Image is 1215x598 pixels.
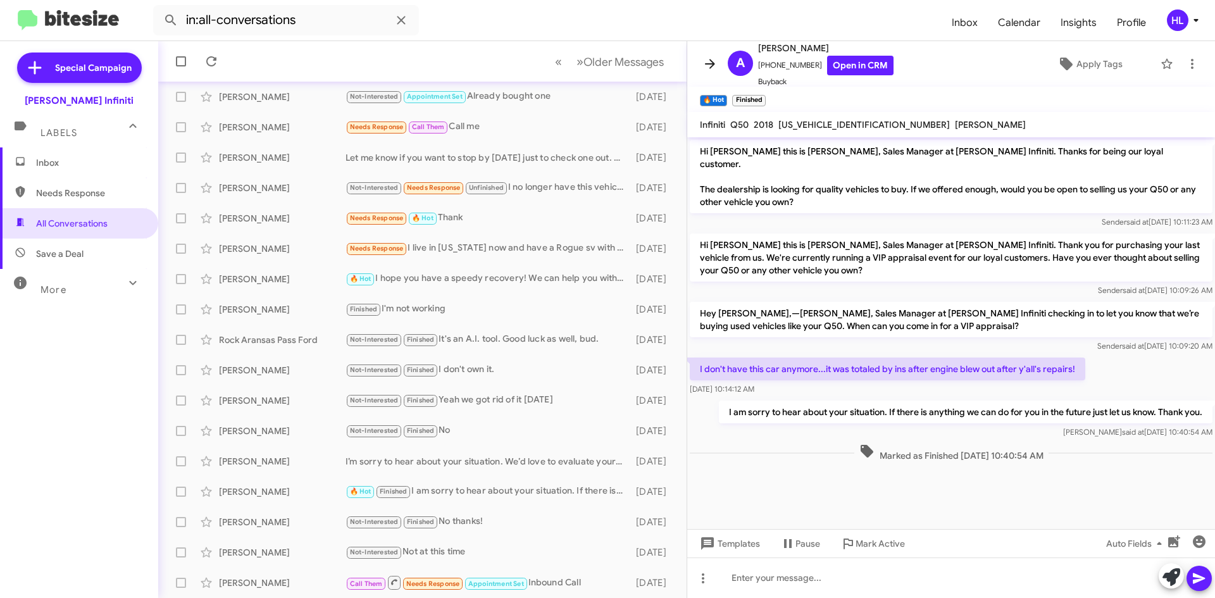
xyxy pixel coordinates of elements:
[153,5,419,35] input: Search
[942,4,988,41] a: Inbox
[630,364,676,377] div: [DATE]
[350,580,383,588] span: Call Them
[36,187,144,199] span: Needs Response
[1107,4,1156,41] a: Profile
[630,425,676,437] div: [DATE]
[630,212,676,225] div: [DATE]
[630,90,676,103] div: [DATE]
[830,532,915,555] button: Mark Active
[350,518,399,526] span: Not-Interested
[346,363,630,377] div: I don't own it.
[219,212,346,225] div: [PERSON_NAME]
[412,123,445,131] span: Call Them
[630,151,676,164] div: [DATE]
[758,75,894,88] span: Buyback
[630,455,676,468] div: [DATE]
[407,366,435,374] span: Finished
[700,119,725,130] span: Infiniti
[406,580,460,588] span: Needs Response
[350,487,371,495] span: 🔥 Hot
[346,575,630,590] div: Inbound Call
[350,366,399,374] span: Not-Interested
[407,396,435,404] span: Finished
[1025,53,1154,75] button: Apply Tags
[219,364,346,377] div: [PERSON_NAME]
[687,532,770,555] button: Templates
[346,484,630,499] div: I am sorry to hear about your situation. If there is anything we can do for you in the future jus...
[770,532,830,555] button: Pause
[350,548,399,556] span: Not-Interested
[17,53,142,83] a: Special Campaign
[1076,53,1123,75] span: Apply Tags
[1122,341,1144,351] span: said at
[350,184,399,192] span: Not-Interested
[758,40,894,56] span: [PERSON_NAME]
[36,247,84,260] span: Save a Deal
[719,401,1212,423] p: I am sorry to hear about your situation. If there is anything we can do for you in the future jus...
[1123,285,1145,295] span: said at
[350,427,399,435] span: Not-Interested
[219,90,346,103] div: [PERSON_NAME]
[697,532,760,555] span: Templates
[219,485,346,498] div: [PERSON_NAME]
[548,49,671,75] nav: Page navigation example
[350,123,404,131] span: Needs Response
[630,182,676,194] div: [DATE]
[346,332,630,347] div: It's an A.I. tool. Good luck as well, bud.
[1063,427,1212,437] span: [PERSON_NAME] [DATE] 10:40:54 AM
[730,119,749,130] span: Q50
[630,394,676,407] div: [DATE]
[1096,532,1177,555] button: Auto Fields
[346,241,630,256] div: I live in [US_STATE] now and have a Rogue sv with 40, 000 miles,2023. I don't think we could both...
[219,242,346,255] div: [PERSON_NAME]
[346,120,630,134] div: Call me
[630,273,676,285] div: [DATE]
[350,305,378,313] span: Finished
[690,140,1212,213] p: Hi [PERSON_NAME] this is [PERSON_NAME], Sales Manager at [PERSON_NAME] Infiniti. Thanks for being...
[350,335,399,344] span: Not-Interested
[346,151,630,164] div: Let me know if you want to stop by [DATE] just to check one out. Have a good evening!
[630,576,676,589] div: [DATE]
[736,53,745,73] span: A
[219,182,346,194] div: [PERSON_NAME]
[407,92,463,101] span: Appointment Set
[55,61,132,74] span: Special Campaign
[407,427,435,435] span: Finished
[690,302,1212,337] p: Hey [PERSON_NAME],—[PERSON_NAME], Sales Manager at [PERSON_NAME] Infiniti checking in to let you ...
[350,275,371,283] span: 🔥 Hot
[346,302,630,316] div: I'm not working
[346,455,630,468] div: I’m sorry to hear about your situation. We’d love to evaluate your QX80 and discuss options for s...
[346,180,630,195] div: I no longer have this vehicle.
[955,119,1026,130] span: [PERSON_NAME]
[630,242,676,255] div: [DATE]
[1097,341,1212,351] span: Sender [DATE] 10:09:20 AM
[988,4,1050,41] a: Calendar
[690,384,754,394] span: [DATE] 10:14:12 AM
[407,335,435,344] span: Finished
[219,455,346,468] div: [PERSON_NAME]
[219,303,346,316] div: [PERSON_NAME]
[547,49,570,75] button: Previous
[758,56,894,75] span: [PHONE_NUMBER]
[40,127,77,139] span: Labels
[346,89,630,104] div: Already bought one
[1106,532,1167,555] span: Auto Fields
[350,214,404,222] span: Needs Response
[856,532,905,555] span: Mark Active
[555,54,562,70] span: «
[346,271,630,286] div: I hope you have a speedy recovery! We can help you with the process over the phone or arrange a v...
[630,485,676,498] div: [DATE]
[754,119,773,130] span: 2018
[630,303,676,316] div: [DATE]
[219,121,346,134] div: [PERSON_NAME]
[468,580,524,588] span: Appointment Set
[346,545,630,559] div: Not at this time
[1050,4,1107,41] a: Insights
[854,444,1049,462] span: Marked as Finished [DATE] 10:40:54 AM
[350,396,399,404] span: Not-Interested
[407,518,435,526] span: Finished
[583,55,664,69] span: Older Messages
